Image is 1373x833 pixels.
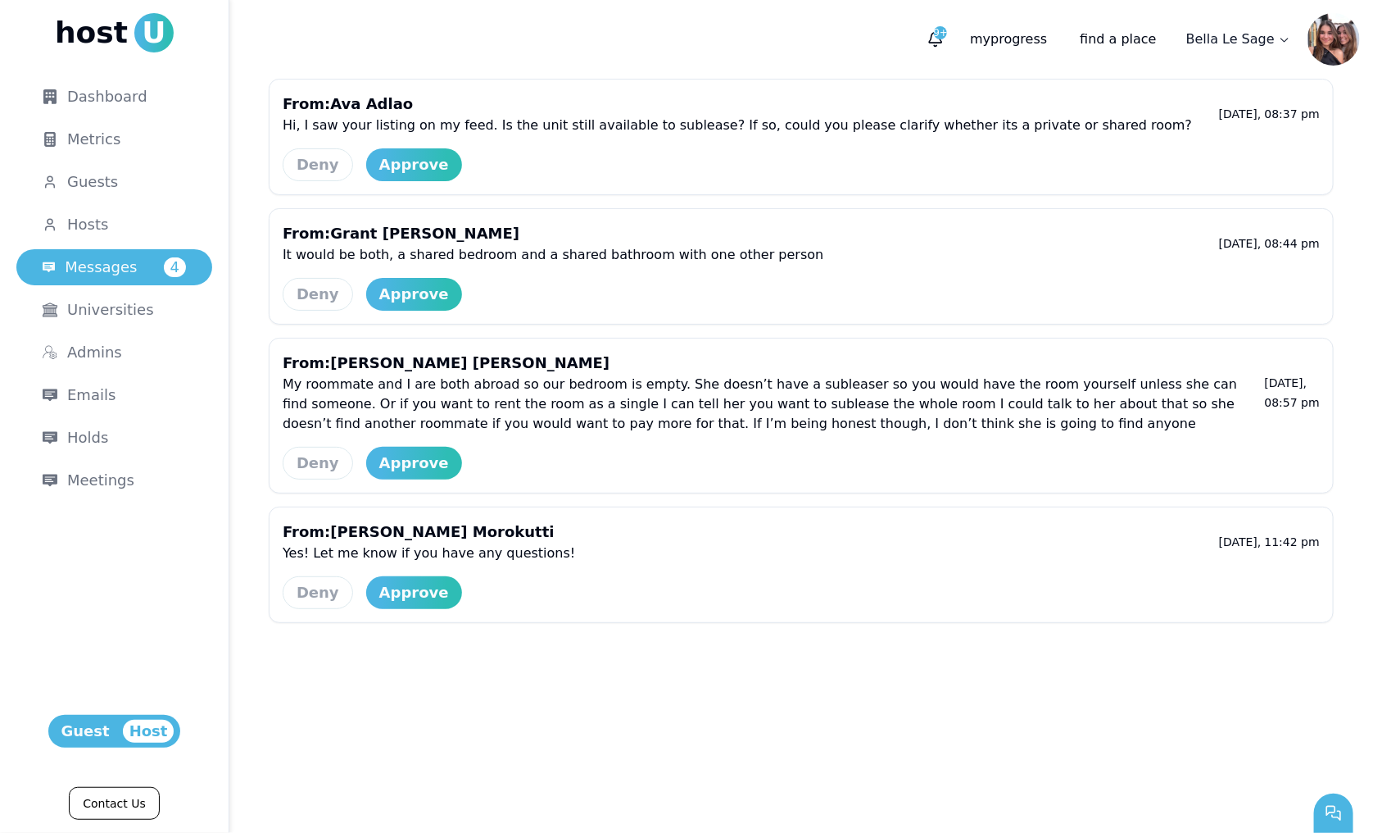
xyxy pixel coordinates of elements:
[1265,535,1320,549] span: 11:42 PM
[43,469,186,492] div: Meetings
[134,13,174,52] span: U
[283,352,1265,375] p: From: [PERSON_NAME] [PERSON_NAME]
[1219,107,1262,121] span: [DATE],
[283,222,823,245] p: From: Grant [PERSON_NAME]
[283,576,353,609] button: Deny
[379,153,449,176] div: Approve
[16,462,212,498] a: Meetings
[297,283,339,306] div: Deny
[123,720,174,743] span: Host
[43,341,186,364] div: Admins
[164,257,186,277] span: 4
[1186,30,1275,49] p: Bella Le Sage
[16,207,212,243] a: Hosts
[55,720,116,743] span: Guest
[379,581,449,604] div: Approve
[16,377,212,413] a: Emails
[283,116,1192,135] p: Hi, I saw your listing on my feed. Is the unit still available to sublease? If so, could you plea...
[297,581,339,604] div: Deny
[1265,237,1320,250] span: 08:44 PM
[16,121,212,157] a: Metrics
[16,79,212,115] a: Dashboard
[283,93,1192,116] p: From: Ava Adlao
[43,85,186,108] div: Dashboard
[957,23,1060,56] p: progress
[1265,107,1320,121] span: 08:37 PM
[921,25,950,54] button: 9+
[283,447,353,480] button: Deny
[16,164,212,200] a: Guests
[1265,396,1320,409] span: 08:57 PM
[1307,13,1360,66] img: Bella Le Sage avatar
[297,153,339,176] div: Deny
[16,292,212,328] a: Universities
[43,213,186,236] div: Hosts
[1219,535,1262,549] span: [DATE],
[16,335,212,371] a: Admins
[283,544,575,563] p: Yes! Let me know if you have any questions!
[1176,23,1301,56] a: Bella Le Sage
[283,148,353,181] button: Deny
[366,576,462,609] button: Approve
[43,384,186,407] div: Emails
[379,283,449,306] div: Approve
[934,26,947,39] span: 9+
[69,787,159,820] a: Contact Us
[970,31,990,47] span: my
[55,16,128,49] span: host
[55,13,174,52] a: hostU
[65,256,137,279] span: Messages
[366,278,462,311] button: Approve
[16,249,212,285] a: Messages4
[43,426,186,449] div: Holds
[1067,23,1169,56] a: find a place
[283,521,575,544] p: From: [PERSON_NAME] Morokutti
[283,375,1265,434] p: My roommate and I are both abroad so our bedroom is empty. She doesn’t have a subleaser so you wo...
[379,452,449,475] div: Approve
[297,452,339,475] div: Deny
[16,420,212,456] a: Holds
[43,128,186,151] div: Metrics
[366,447,462,480] button: Approve
[283,245,823,265] p: It would be both, a shared bedroom and a shared bathroom with one other person
[43,171,186,193] div: Guests
[1265,376,1307,389] span: [DATE],
[43,298,186,321] div: Universities
[366,148,462,181] button: Approve
[283,278,353,311] button: Deny
[1219,237,1262,250] span: [DATE],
